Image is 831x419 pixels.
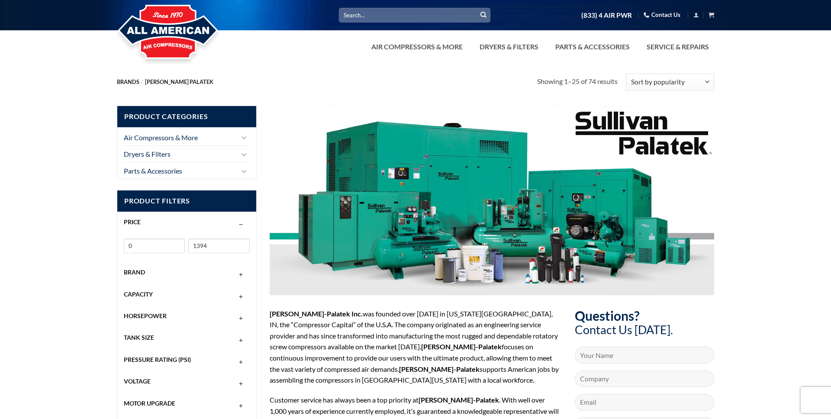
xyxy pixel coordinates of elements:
[339,8,490,22] input: Search…
[239,132,250,142] button: Toggle
[550,38,635,55] a: Parts & Accessories
[421,342,502,351] strong: [PERSON_NAME]-Palatek
[477,9,490,22] button: Submit
[124,218,141,226] span: Price
[141,78,143,85] span: /
[419,396,499,404] strong: [PERSON_NAME]-Palatek
[641,38,714,55] a: Service & Repairs
[124,146,237,162] a: Dryers & Filters
[124,400,175,407] span: Motor Upgrade
[124,377,151,385] span: Voltage
[474,38,544,55] a: Dryers & Filters
[188,239,249,253] input: Max price
[117,190,256,212] span: Product Filters
[626,74,714,90] select: Shop order
[575,371,715,387] input: Company
[575,308,640,323] span: Questions?
[709,10,714,20] a: View cart
[124,268,145,276] span: Brand
[124,290,153,298] span: Capacity
[575,347,715,364] input: Your Name
[693,10,699,20] a: Login
[117,106,256,127] span: Product Categories
[537,76,618,87] p: Showing 1–25 of 74 results
[124,239,185,253] input: Min price
[124,356,191,363] span: Pressure Rating (PSI)
[581,8,632,23] a: (833) 4 AIR PWR
[124,334,154,341] span: Tank Size
[124,129,237,146] a: Air Compressors & More
[124,163,237,179] a: Parts & Accessories
[239,149,250,159] button: Toggle
[644,8,680,22] a: Contact Us
[575,322,673,337] span: Contact Us [DATE].
[117,79,537,85] nav: Breadcrumb
[399,365,480,373] strong: [PERSON_NAME]-Palatek
[239,166,250,176] button: Toggle
[572,106,714,163] img: Sullivan-Palatek
[124,312,167,319] span: Horsepower
[575,394,715,411] input: Email
[270,308,562,386] p: was founded over [DATE] in [US_STATE][GEOGRAPHIC_DATA], IN, the “Compressor Capital” of the U.S.A...
[270,309,363,318] strong: [PERSON_NAME]-Palatek Inc.
[366,38,468,55] a: Air Compressors & More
